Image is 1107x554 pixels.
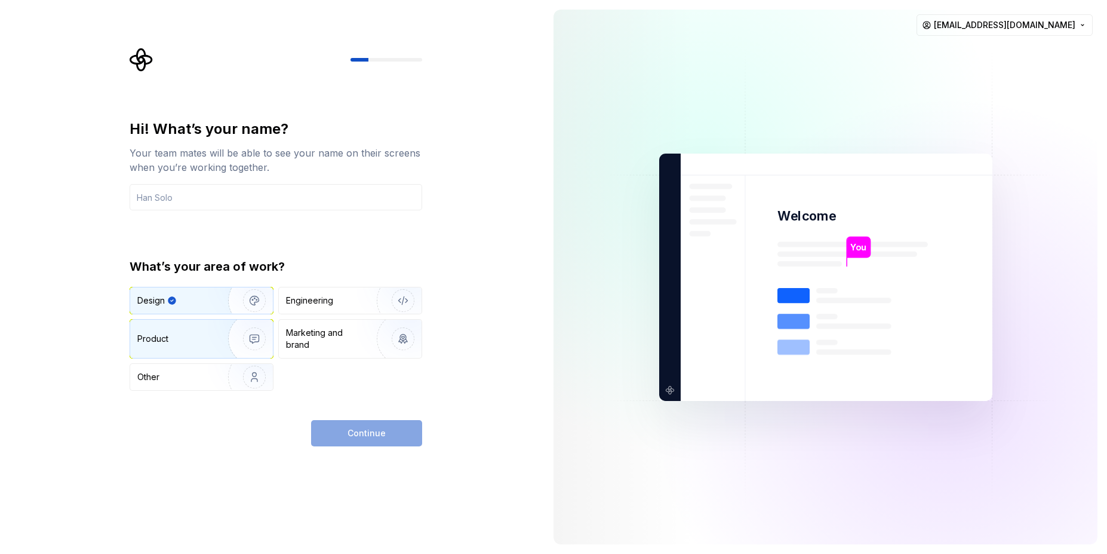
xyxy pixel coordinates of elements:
[286,327,367,351] div: Marketing and brand
[777,207,836,225] p: Welcome
[286,295,333,307] div: Engineering
[137,371,159,383] div: Other
[130,48,153,72] svg: Supernova Logo
[130,120,422,139] div: Hi! What’s your name?
[850,240,866,253] p: You
[917,14,1093,36] button: [EMAIL_ADDRESS][DOMAIN_NAME]
[137,295,165,307] div: Design
[130,184,422,210] input: Han Solo
[130,258,422,275] div: What’s your area of work?
[130,146,422,175] div: Your team mates will be able to see your name on their screens when you’re working together.
[137,333,168,345] div: Product
[934,19,1075,31] span: [EMAIL_ADDRESS][DOMAIN_NAME]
